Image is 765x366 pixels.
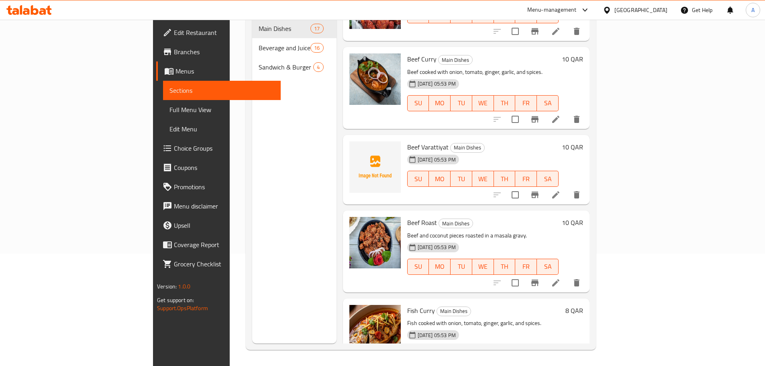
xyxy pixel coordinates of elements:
img: Beef Roast [349,217,401,268]
button: SA [537,171,559,187]
button: SU [407,259,429,275]
span: 4 [314,63,323,71]
button: Branch-specific-item [525,273,545,292]
a: Choice Groups [156,139,281,158]
h6: 8 QAR [565,305,583,316]
a: Edit menu item [551,278,561,288]
a: Coupons [156,158,281,177]
button: Branch-specific-item [525,185,545,204]
a: Edit Restaurant [156,23,281,42]
button: SU [407,95,429,111]
span: Grocery Checklist [174,259,274,269]
div: items [313,62,323,72]
span: Edit Restaurant [174,28,274,37]
div: [GEOGRAPHIC_DATA] [614,6,667,14]
p: Beef cooked with onion, tomato, ginger, garlic, and spices. [407,67,559,77]
span: Select to update [507,23,524,40]
span: Edit Menu [169,124,274,134]
button: delete [567,273,586,292]
a: Promotions [156,177,281,196]
button: Branch-specific-item [525,110,545,129]
div: Main Dishes [439,219,473,228]
span: SU [411,10,426,21]
span: Full Menu View [169,105,274,115]
span: TU [454,97,469,109]
span: MO [432,173,447,185]
span: Main Dishes [439,219,473,228]
button: TH [494,259,516,275]
span: SA [540,261,555,272]
span: TH [497,97,512,109]
button: MO [429,259,451,275]
h6: 10 QAR [562,141,583,153]
a: Menu disclaimer [156,196,281,216]
button: TH [494,95,516,111]
div: Main Dishes [437,307,471,316]
span: SU [411,97,426,109]
div: Main Dishes17 [252,19,337,38]
span: SA [540,173,555,185]
span: TU [454,10,469,21]
button: delete [567,185,586,204]
span: TU [454,173,469,185]
span: TH [497,173,512,185]
span: Main Dishes [439,55,472,65]
a: Menus [156,61,281,81]
img: Fish Curry [349,305,401,356]
span: Beef Varattiyat [407,141,449,153]
span: Choice Groups [174,143,274,153]
span: Main Dishes [451,143,484,152]
a: Edit menu item [551,190,561,200]
div: Menu-management [527,5,577,15]
span: Sandwich & Burger [259,62,314,72]
a: Full Menu View [163,100,281,119]
button: WE [472,259,494,275]
button: FR [515,95,537,111]
span: [DATE] 05:53 PM [414,156,459,164]
button: SU [407,171,429,187]
span: Select to update [507,111,524,128]
span: Beef Roast [407,217,437,229]
span: Beef Curry [407,53,437,65]
span: MO [432,10,447,21]
span: Upsell [174,221,274,230]
span: Main Dishes [437,307,471,316]
button: delete [567,22,586,41]
button: WE [472,171,494,187]
span: Select to update [507,186,524,203]
a: Branches [156,42,281,61]
button: SA [537,95,559,111]
span: WE [475,97,491,109]
button: TH [494,171,516,187]
button: TU [451,95,472,111]
button: SA [537,259,559,275]
span: Coupons [174,163,274,172]
span: TU [454,261,469,272]
a: Edit menu item [551,27,561,36]
span: [DATE] 05:53 PM [414,243,459,251]
span: [DATE] 05:53 PM [414,80,459,88]
span: FR [518,173,534,185]
span: MO [432,261,447,272]
button: FR [515,171,537,187]
button: TU [451,259,472,275]
span: 16 [311,44,323,52]
span: SU [411,261,426,272]
nav: Menu sections [252,16,337,80]
span: [DATE] 05:53 PM [414,331,459,339]
span: Sections [169,86,274,95]
div: items [310,43,323,53]
span: A [751,6,755,14]
span: 1.0.0 [178,281,190,292]
span: WE [475,173,491,185]
span: Beverage and Juice [259,43,311,53]
span: TH [497,261,512,272]
a: Upsell [156,216,281,235]
a: Edit Menu [163,119,281,139]
span: Coverage Report [174,240,274,249]
span: Branches [174,47,274,57]
span: Get support on: [157,295,194,305]
span: Menu disclaimer [174,201,274,211]
span: TH [497,10,512,21]
p: Beef and coconut pieces roasted in a masala gravy. [407,231,559,241]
